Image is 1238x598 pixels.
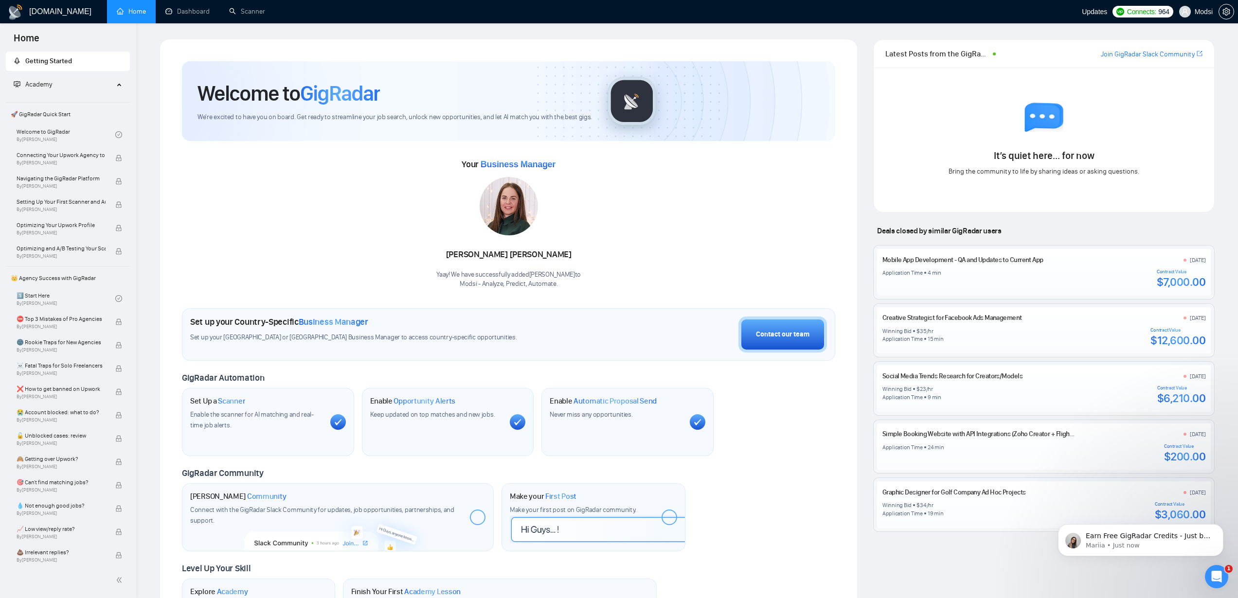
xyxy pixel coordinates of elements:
span: Your [462,159,556,170]
span: lock [115,482,122,489]
a: Creative Strategist for Facebook Ads Management [882,314,1022,322]
span: Enable the scanner for AI matching and real-time job alerts. [190,410,314,429]
span: Optimizing and A/B Testing Your Scanner for Better Results [17,244,106,253]
h1: Set Up a [190,396,245,406]
img: empty chat [1024,103,1063,141]
span: Opportunity Alerts [394,396,455,406]
div: $12,600.00 [1150,333,1205,348]
div: [DATE] [1190,430,1206,438]
div: Winning Bid [882,501,912,509]
iframe: Intercom notifications message [1043,504,1238,572]
span: Academy [25,80,52,88]
span: lock [115,178,122,185]
span: Never miss any opportunities. [550,410,632,419]
h1: Enable [370,396,456,406]
span: Academy [14,80,52,88]
span: lock [115,505,122,512]
div: Application Time [882,393,923,401]
span: By [PERSON_NAME] [17,464,106,470]
a: Social Media Trends Research for Creators/Models [882,372,1023,380]
span: Make your first post on GigRadar community. [510,506,636,514]
span: 😭 Account blocked: what to do? [17,407,106,417]
div: 35 [920,327,927,335]
div: Contact our team [756,329,809,340]
button: setting [1219,4,1234,19]
span: 🙈 Getting over Upwork? [17,454,106,464]
span: GigRadar [300,80,380,106]
span: lock [115,412,122,419]
div: 4 min [928,269,941,277]
a: Welcome to GigRadarBy[PERSON_NAME] [17,124,115,145]
div: 9 min [928,393,941,401]
h1: Welcome to [197,80,380,106]
div: $ [916,501,920,509]
span: ⛔ Top 3 Mistakes of Pro Agencies [17,314,106,324]
div: Contract Value [1157,385,1206,391]
span: Bring the community to life by sharing ideas or asking questions. [949,167,1139,176]
span: Connecting Your Upwork Agency to GigRadar [17,150,106,160]
span: Latest Posts from the GigRadar Community [885,48,989,60]
span: Setting Up Your First Scanner and Auto-Bidder [17,197,106,207]
span: Keep updated on top matches and new jobs. [370,410,495,419]
div: Application Time [882,335,923,343]
span: Home [6,31,47,52]
span: It’s quiet here... for now [994,150,1094,161]
span: GigRadar Community [182,468,264,478]
a: export [1197,49,1202,58]
span: 🚀 GigRadar Quick Start [7,105,129,124]
span: By [PERSON_NAME] [17,417,106,423]
div: Contract Value [1150,327,1205,333]
span: lock [115,528,122,535]
span: By [PERSON_NAME] [17,183,106,189]
span: We're excited to have you on board. Get ready to streamline your job search, unlock new opportuni... [197,113,592,122]
span: ❌ How to get banned on Upwork [17,384,106,394]
span: lock [115,435,122,442]
a: Join GigRadar Slack Community [1101,49,1195,60]
span: Getting Started [25,57,72,65]
img: logo [8,4,23,20]
div: Contract Value [1157,269,1206,275]
h1: Make your [510,492,576,501]
span: Automatic Proposal Send [574,396,657,406]
div: Contract Value [1155,501,1206,507]
div: $ [916,327,920,335]
div: Yaay! We have successfully added [PERSON_NAME] to [436,270,581,289]
span: 964 [1158,6,1169,17]
span: First Post [545,492,576,501]
span: By [PERSON_NAME] [17,440,106,446]
h1: Enable [550,396,657,406]
span: lock [115,458,122,465]
div: 24 min [928,443,944,451]
a: Simple Booking Website with API Integrations (Zoho Creator + Flight API + Payment Gateway) [882,430,1140,438]
a: dashboardDashboard [165,7,210,16]
span: By [PERSON_NAME] [17,534,106,540]
div: $ [916,385,920,393]
span: By [PERSON_NAME] [17,347,106,353]
div: Winning Bid [882,385,912,393]
span: By [PERSON_NAME] [17,557,106,563]
iframe: Intercom live chat [1205,565,1228,588]
h1: Explore [190,587,248,597]
span: 🎯 Can't find matching jobs? [17,477,106,487]
div: $6,210.00 [1157,391,1206,405]
span: By [PERSON_NAME] [17,487,106,493]
li: Getting Started [6,52,130,71]
div: 23 [920,385,926,393]
p: Modsi - Analyze, Predict, Automate . [436,280,581,289]
span: 👑 Agency Success with GigRadar [7,268,129,288]
span: user [1182,8,1188,15]
div: $200.00 [1164,449,1206,464]
div: /hr [927,501,933,509]
img: 1686179982364-145.jpg [480,177,538,235]
span: Connects: [1127,6,1156,17]
span: 💩 Irrelevant replies? [17,547,106,557]
div: Winning Bid [882,327,912,335]
a: setting [1219,8,1234,16]
div: /hr [927,327,933,335]
div: Contract Value [1164,443,1206,449]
